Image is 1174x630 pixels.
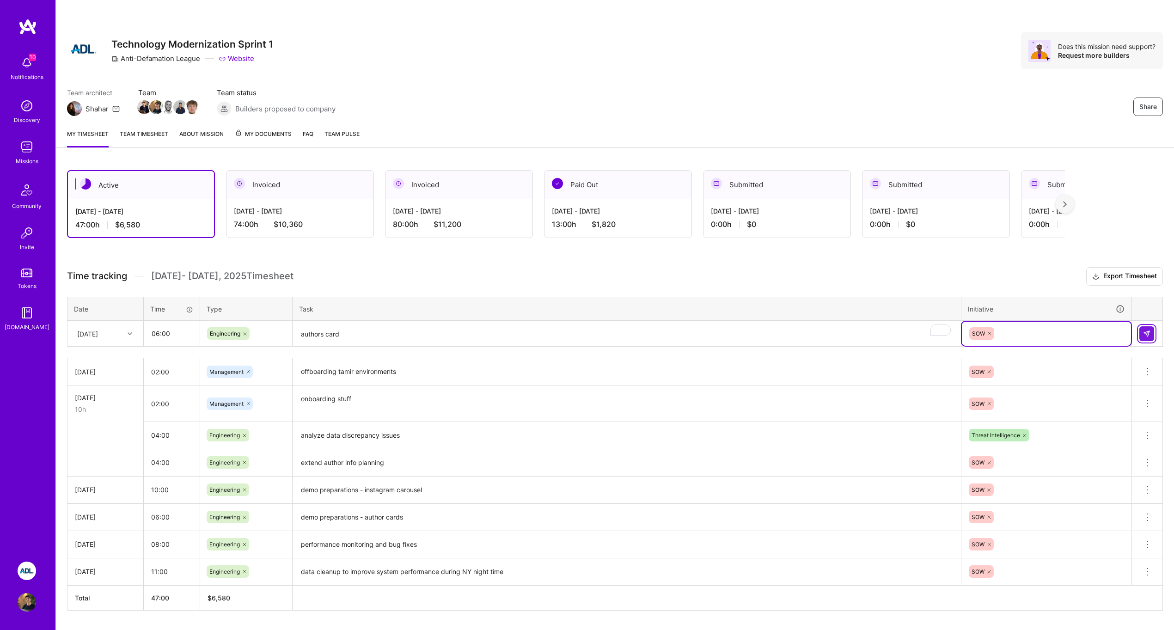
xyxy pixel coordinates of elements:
input: HH:MM [144,360,200,384]
span: $0 [747,220,756,229]
span: Threat Intelligence [972,432,1020,439]
div: [DATE] [75,393,136,403]
input: HH:MM [144,532,200,557]
div: Submitted [862,171,1009,199]
div: [DATE] [75,367,136,377]
textarea: data cleanup to improve system performance during NY night time [293,559,960,585]
a: My timesheet [67,129,109,147]
img: Submitted [870,178,881,189]
div: [DATE] [75,567,136,576]
input: HH:MM [144,450,200,475]
i: icon Download [1092,272,1100,281]
img: right [1063,201,1067,208]
textarea: performance monitoring and bug fixes [293,532,960,557]
img: Invoiced [234,178,245,189]
i: icon CompanyGray [111,55,119,62]
img: Team Member Avatar [185,100,199,114]
textarea: onboarding stuff [293,386,960,421]
span: SOW [972,330,985,337]
div: 0:00 h [870,220,1002,229]
span: SOW [972,459,984,466]
div: Initiative [968,304,1125,314]
div: Tokens [18,281,37,291]
img: ADL: Technology Modernization Sprint 1 [18,562,36,580]
img: Builders proposed to company [217,101,232,116]
img: tokens [21,269,32,277]
div: Anti-Defamation League [111,54,200,63]
div: [DOMAIN_NAME] [5,322,49,332]
img: guide book [18,304,36,322]
textarea: demo preparations - author cards [293,505,960,530]
img: logo [18,18,37,35]
div: Shahar [86,104,109,114]
th: Date [67,297,144,321]
div: 47:00 h [75,220,207,230]
span: Team architect [67,88,120,98]
span: $10,360 [274,220,303,229]
span: $0 [906,220,915,229]
th: Type [200,297,293,321]
input: HH:MM [144,477,200,502]
div: Does this mission need support? [1058,42,1156,51]
input: HH:MM [144,321,199,346]
span: $1,820 [592,220,616,229]
img: Submitted [1029,178,1040,189]
div: Request more builders [1058,51,1156,60]
span: Share [1139,102,1157,111]
a: My Documents [235,129,292,147]
input: HH:MM [144,559,200,584]
a: Team Member Avatar [138,99,150,115]
div: [DATE] - [DATE] [711,206,843,216]
div: 74:00 h [234,220,366,229]
div: Invite [20,242,34,252]
a: Team timesheet [120,129,168,147]
div: [DATE] - [DATE] [75,207,207,216]
img: Invite [18,224,36,242]
div: [DATE] [75,539,136,549]
th: Total [67,585,144,610]
div: Missions [16,156,38,166]
div: Time [150,304,193,314]
span: SOW [972,400,984,407]
img: teamwork [18,138,36,156]
span: Management [209,400,244,407]
input: HH:MM [144,423,200,447]
div: Notifications [11,72,43,82]
div: [DATE] - [DATE] [1029,206,1161,216]
img: Team Member Avatar [161,100,175,114]
span: Team [138,88,198,98]
img: Paid Out [552,178,563,189]
span: Management [209,368,244,375]
img: Community [16,179,38,201]
input: HH:MM [144,505,200,529]
span: $ 6,580 [208,594,230,602]
input: HH:MM [144,391,200,416]
img: bell [18,54,36,72]
img: discovery [18,97,36,115]
img: Avatar [1028,40,1051,62]
img: Team Member Avatar [173,100,187,114]
div: Invoiced [385,171,532,199]
h3: Technology Modernization Sprint 1 [111,38,273,50]
th: 47:00 [144,585,200,610]
a: User Avatar [15,593,38,612]
span: Engineering [209,514,240,520]
img: Submit [1143,330,1150,337]
i: icon Mail [112,105,120,112]
a: Team Member Avatar [162,99,174,115]
span: Builders proposed to company [235,104,336,114]
div: [DATE] - [DATE] [393,206,525,216]
div: [DATE] [75,512,136,522]
div: Submitted [1021,171,1168,199]
img: Submitted [711,178,722,189]
span: $11,200 [434,220,461,229]
span: Engineering [209,459,240,466]
div: [DATE] - [DATE] [552,206,684,216]
span: 10 [29,54,36,61]
span: $6,580 [115,220,140,230]
span: [DATE] - [DATE] , 2025 Timesheet [151,270,293,282]
div: [DATE] - [DATE] [870,206,1002,216]
div: Active [68,171,214,199]
div: 80:00 h [393,220,525,229]
i: icon Chevron [128,331,132,336]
